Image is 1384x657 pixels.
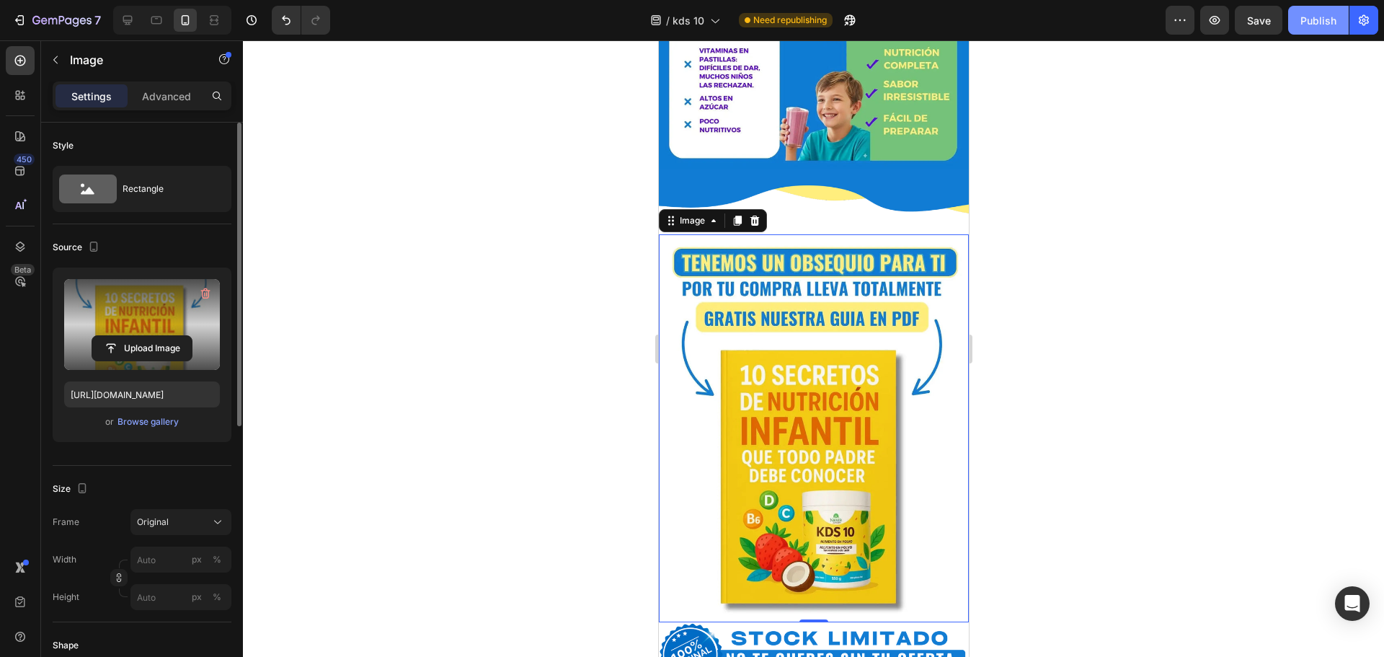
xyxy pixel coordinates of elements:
div: Undo/Redo [272,6,330,35]
label: Height [53,591,79,604]
p: Image [70,51,192,69]
div: Open Intercom Messenger [1335,586,1370,621]
button: Original [130,509,231,535]
div: % [213,553,221,566]
button: Save [1235,6,1282,35]
span: Original [137,516,169,529]
button: Upload Image [92,335,192,361]
div: Publish [1300,13,1336,28]
div: Shape [53,639,79,652]
div: Size [53,480,91,499]
span: kds 10 [673,13,704,28]
span: Need republishing [753,14,827,27]
iframe: Design area [659,40,969,657]
button: px [208,551,226,568]
p: Advanced [142,89,191,104]
button: % [188,588,205,606]
div: 450 [14,154,35,165]
div: px [192,591,202,604]
span: / [666,13,670,28]
input: https://example.com/image.jpg [64,382,220,407]
label: Width [53,553,76,566]
button: px [208,588,226,606]
div: Style [53,139,74,152]
div: px [192,553,202,566]
div: % [213,591,221,604]
div: Rectangle [123,172,210,206]
label: Frame [53,516,79,529]
button: 7 [6,6,107,35]
button: % [188,551,205,568]
p: 7 [94,12,101,29]
input: px% [130,584,231,610]
div: Source [53,238,102,257]
p: Settings [71,89,112,104]
button: Browse gallery [117,415,179,429]
button: Publish [1288,6,1349,35]
span: or [105,413,114,431]
span: Save [1247,14,1271,27]
div: Beta [11,264,35,275]
div: Browse gallery [117,415,179,428]
input: px% [130,547,231,573]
